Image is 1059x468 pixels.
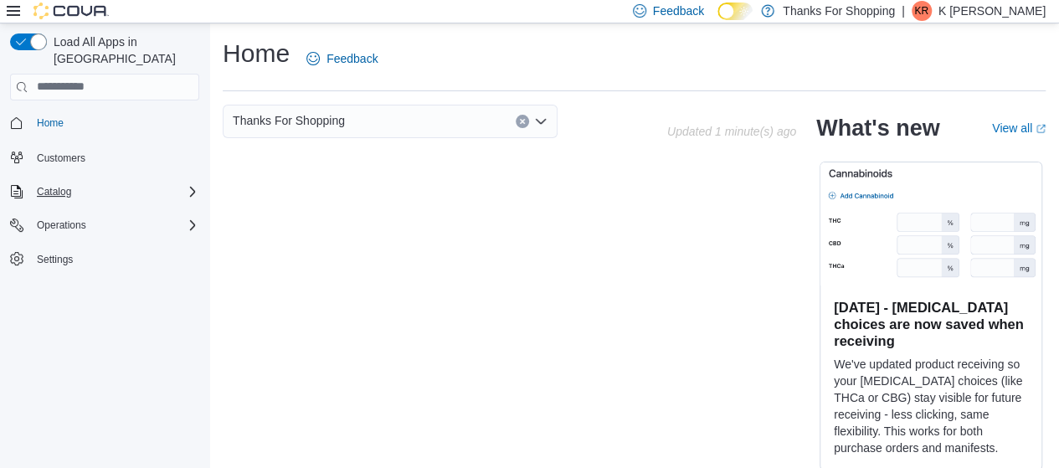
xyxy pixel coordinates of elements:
button: Clear input [516,115,529,128]
span: Operations [30,215,199,235]
button: Operations [3,213,206,237]
a: View allExternal link [992,121,1046,135]
span: Operations [37,219,86,232]
button: Customers [3,145,206,169]
p: We've updated product receiving so your [MEDICAL_DATA] choices (like THCa or CBG) stay visible fo... [834,356,1028,456]
span: Customers [37,152,85,165]
h2: What's new [816,115,939,141]
button: Catalog [3,180,206,203]
button: Settings [3,247,206,271]
button: Open list of options [534,115,547,128]
button: Catalog [30,182,78,202]
span: Load All Apps in [GEOGRAPHIC_DATA] [47,33,199,67]
a: Customers [30,148,92,168]
span: Thanks For Shopping [233,111,345,131]
span: Catalog [30,182,199,202]
span: Customers [30,147,199,167]
a: Feedback [300,42,384,75]
span: KR [914,1,928,21]
h1: Home [223,37,290,70]
h3: [DATE] - [MEDICAL_DATA] choices are now saved when receiving [834,299,1028,349]
button: Operations [30,215,93,235]
input: Dark Mode [717,3,753,20]
nav: Complex example [10,104,199,315]
a: Settings [30,249,80,270]
p: K [PERSON_NAME] [938,1,1046,21]
button: Home [3,111,206,135]
p: Updated 1 minute(s) ago [667,125,796,138]
div: K Robison [912,1,932,21]
a: Home [30,113,70,133]
p: Thanks For Shopping [783,1,895,21]
span: Catalog [37,185,71,198]
span: Feedback [326,50,378,67]
span: Home [37,116,64,130]
span: Settings [37,253,73,266]
img: Cova [33,3,109,19]
span: Feedback [653,3,704,19]
svg: External link [1036,124,1046,134]
span: Home [30,112,199,133]
span: Settings [30,249,199,270]
p: | [902,1,905,21]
